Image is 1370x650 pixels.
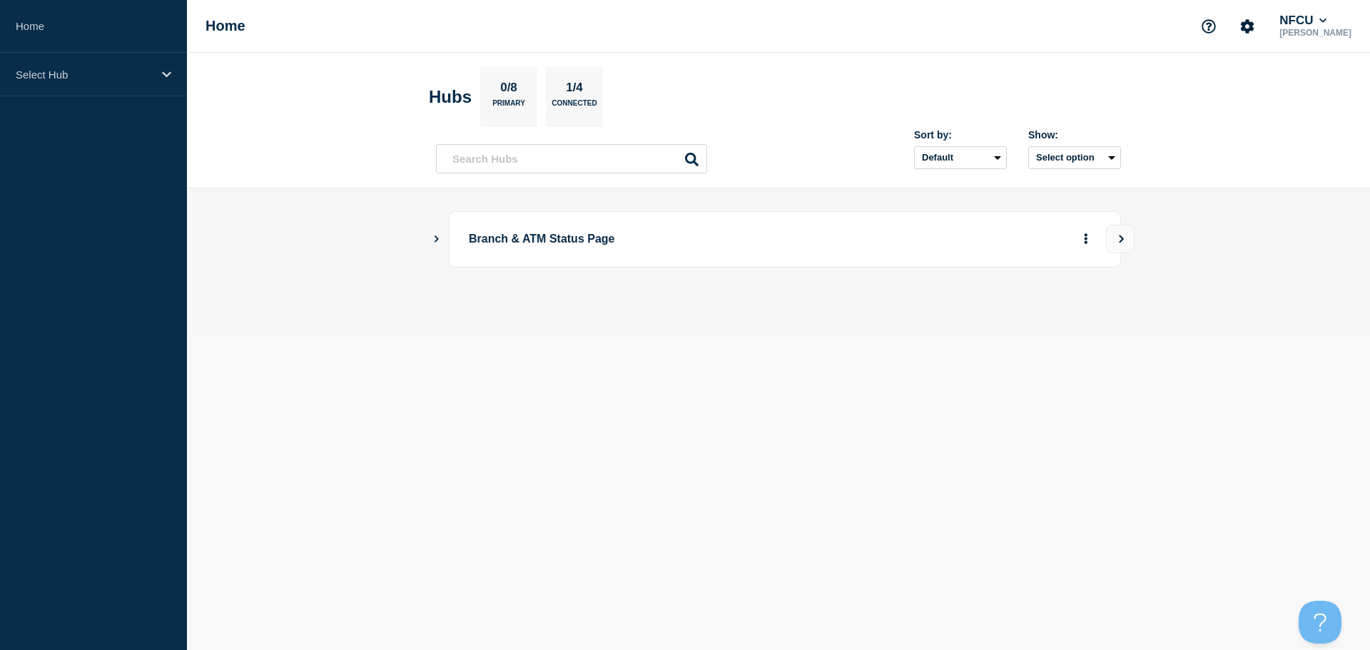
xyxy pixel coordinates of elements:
[1277,14,1329,28] button: NFCU
[495,81,523,99] p: 0/8
[205,18,245,34] h1: Home
[492,99,525,114] p: Primary
[429,87,472,107] h2: Hubs
[1299,601,1341,644] iframe: Help Scout Beacon - Open
[433,234,440,245] button: Show Connected Hubs
[1106,225,1135,253] button: View
[552,99,597,114] p: Connected
[1194,11,1224,41] button: Support
[16,68,153,81] p: Select Hub
[469,226,863,253] p: Branch & ATM Status Page
[1028,146,1121,169] button: Select option
[561,81,589,99] p: 1/4
[1232,11,1262,41] button: Account settings
[1077,226,1095,253] button: More actions
[914,129,1007,141] div: Sort by:
[436,144,707,173] input: Search Hubs
[914,146,1007,169] select: Sort by
[1277,28,1354,38] p: [PERSON_NAME]
[1028,129,1121,141] div: Show:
